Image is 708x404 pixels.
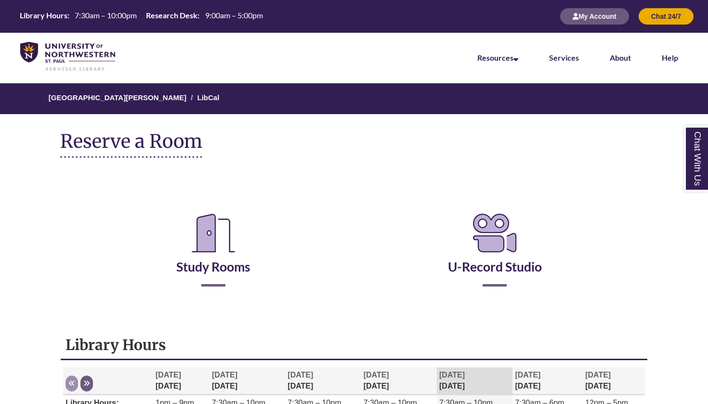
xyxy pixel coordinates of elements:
[364,371,389,379] span: [DATE]
[560,12,629,20] a: My Account
[515,371,540,379] span: [DATE]
[585,371,611,379] span: [DATE]
[583,367,645,395] th: [DATE]
[361,367,437,395] th: [DATE]
[560,8,629,25] button: My Account
[210,367,285,395] th: [DATE]
[80,376,93,391] button: Next week
[477,53,518,62] a: Resources
[205,11,263,20] span: 9:00am – 5:00pm
[60,131,202,158] h1: Reserve a Room
[66,336,642,354] h1: Library Hours
[212,371,237,379] span: [DATE]
[156,371,181,379] span: [DATE]
[437,367,512,395] th: [DATE]
[610,53,631,62] a: About
[549,53,579,62] a: Services
[153,367,210,395] th: [DATE]
[176,235,250,274] a: Study Rooms
[75,11,137,20] span: 7:30am – 10:00pm
[20,42,115,72] img: UNWSP Library Logo
[639,12,694,20] a: Chat 24/7
[448,235,542,274] a: U-Record Studio
[16,10,266,23] a: Hours Today
[285,367,361,395] th: [DATE]
[16,10,71,21] th: Library Hours:
[60,83,648,114] nav: Breadcrumb
[49,93,186,102] a: [GEOGRAPHIC_DATA][PERSON_NAME]
[60,182,648,315] div: Reserve a Room
[288,371,313,379] span: [DATE]
[16,10,266,22] table: Hours Today
[639,8,694,25] button: Chat 24/7
[439,371,465,379] span: [DATE]
[197,93,220,102] a: LibCal
[142,10,201,21] th: Research Desk:
[512,367,583,395] th: [DATE]
[66,376,78,391] button: Previous week
[662,53,678,62] a: Help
